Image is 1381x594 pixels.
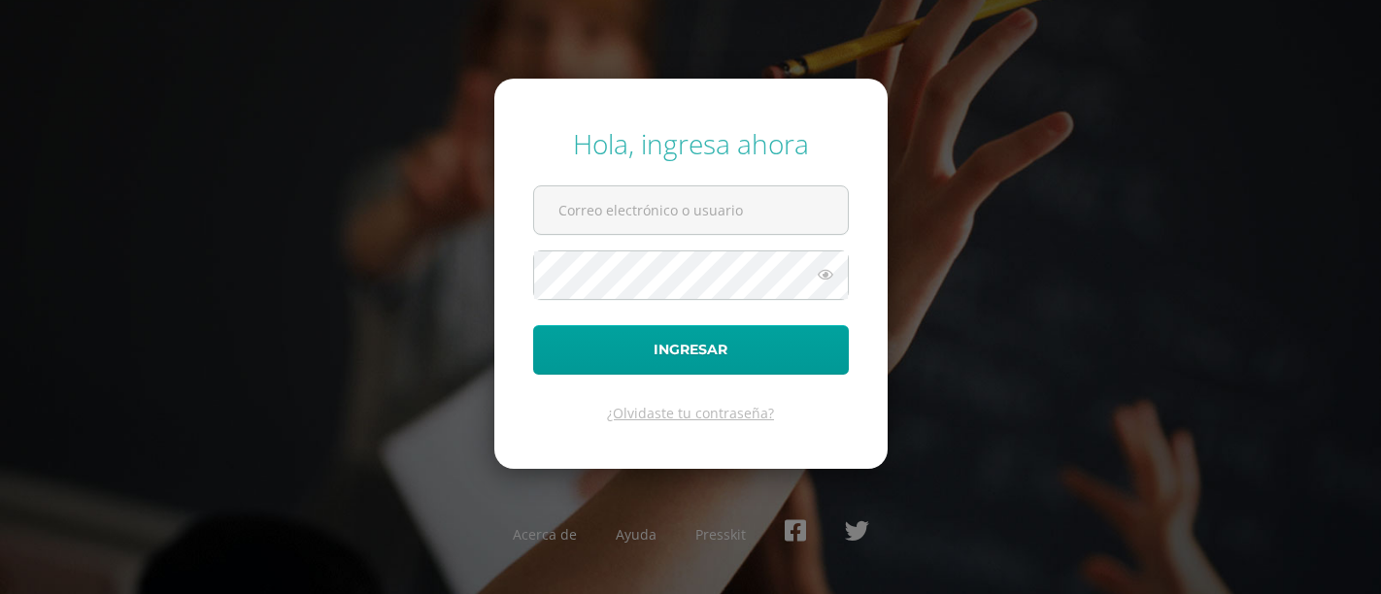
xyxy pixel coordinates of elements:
a: Presskit [695,525,746,544]
button: Ingresar [533,325,849,375]
input: Correo electrónico o usuario [534,186,848,234]
a: Acerca de [513,525,577,544]
a: ¿Olvidaste tu contraseña? [607,404,774,422]
a: Ayuda [616,525,657,544]
div: Hola, ingresa ahora [533,125,849,162]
